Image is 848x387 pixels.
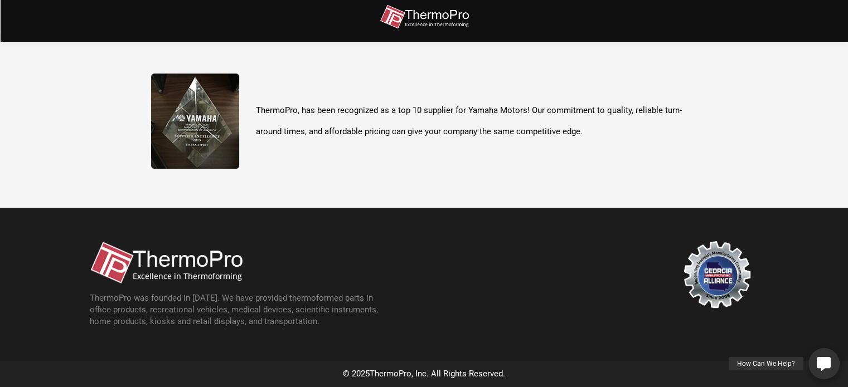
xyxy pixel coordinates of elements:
[370,369,411,379] span: ThermoPro
[684,241,750,308] img: georgia-manufacturing-alliance
[808,348,840,379] a: How Can We Help?
[729,357,803,370] div: How Can We Help?
[90,241,243,284] img: thermopro-logo-non-iso
[256,100,697,142] p: ThermoPro, has been recognized as a top 10 supplier for Yamaha Motors! Our commitment to quality,...
[380,4,469,30] img: thermopro-logo-non-iso
[90,292,391,327] p: ThermoPro was founded in [DATE]. We have provided thermoformed parts in office products, recreati...
[79,366,770,382] div: © 2025 , Inc. All Rights Reserved.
